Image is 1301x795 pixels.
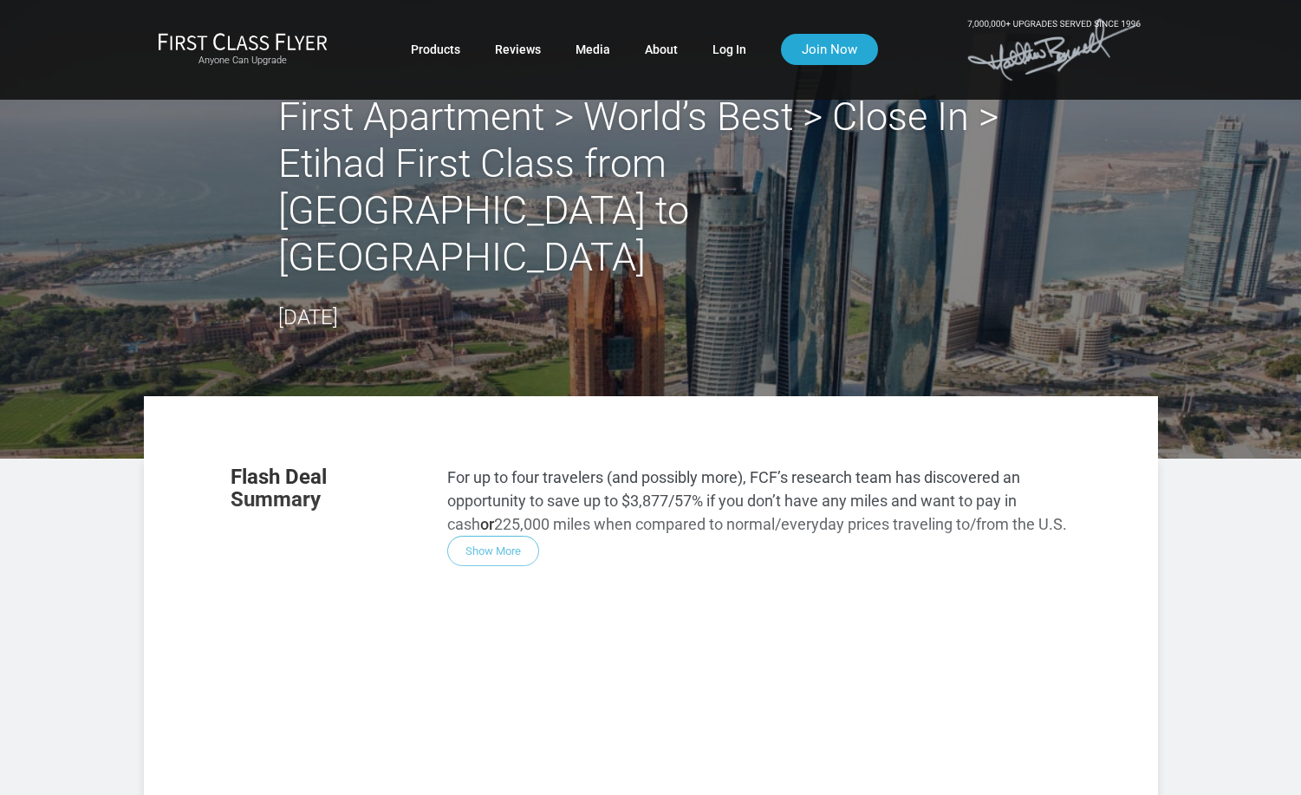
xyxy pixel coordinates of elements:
a: Reviews [495,34,541,65]
h3: Flash Deal Summary [231,466,421,512]
a: Log In [712,34,746,65]
small: Anyone Can Upgrade [158,55,328,67]
time: [DATE] [278,305,338,329]
a: About [645,34,678,65]
a: Media [576,34,610,65]
h2: First Apartment > World’s Best > Close In > Etihad First Class from [GEOGRAPHIC_DATA] to [GEOGRAP... [278,94,1024,281]
a: Join Now [781,34,878,65]
img: First Class Flyer [158,32,328,50]
a: Products [411,34,460,65]
p: For up to four travelers (and possibly more), FCF’s research team has discovered an opportunity t... [447,466,1071,536]
a: First Class FlyerAnyone Can Upgrade [158,32,328,67]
